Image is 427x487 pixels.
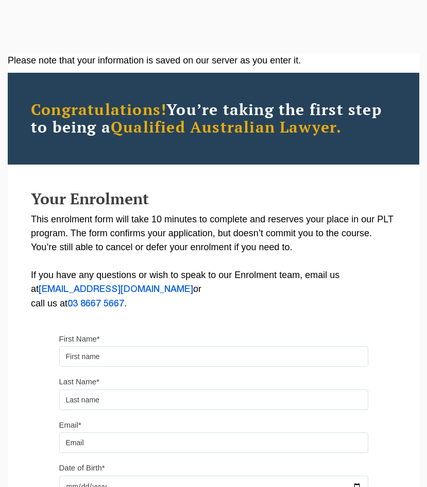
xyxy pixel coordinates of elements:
a: [EMAIL_ADDRESS][DOMAIN_NAME] [39,285,193,294]
label: First Name* [59,334,100,344]
input: First name [59,346,368,367]
label: Last Name* [59,377,99,387]
input: Email [59,432,368,453]
span: Qualified Australian Lawyer. [111,117,342,137]
label: Email* [59,420,81,430]
input: Last name [59,389,368,410]
h2: Your Enrolment [31,190,396,207]
span: Congratulations! [31,99,166,120]
p: This enrolment form will take 10 minutes to complete and reserves your place in our PLT program. ... [31,213,396,311]
a: 03 8667 5667 [67,300,124,308]
label: Date of Birth* [59,463,105,473]
div: Please note that your information is saved on our server as you enter it. [8,54,419,68]
h2: You’re taking the first step to being a [31,101,396,136]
